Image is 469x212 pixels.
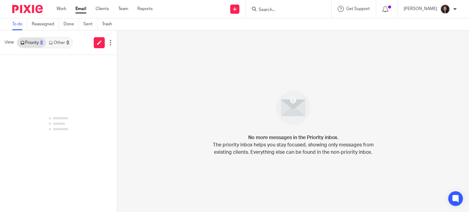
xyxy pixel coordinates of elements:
a: Reassigned [32,18,59,30]
div: 0 [67,41,69,45]
p: [PERSON_NAME] [404,6,437,12]
h4: No more messages in the Priority inbox. [248,134,338,141]
img: image [272,87,314,129]
a: Team [118,6,128,12]
div: 0 [40,41,43,45]
a: Email [75,6,86,12]
span: Get Support [346,7,370,11]
a: Priority0 [17,38,46,48]
img: Lili%20square.jpg [440,4,450,14]
p: The priority inbox helps you stay focused, showing only messages from existing clients. Everythin... [212,141,374,156]
a: Done [64,18,79,30]
a: Reports [137,6,153,12]
img: Pixie [12,5,43,13]
a: Trash [102,18,117,30]
a: Clients [96,6,109,12]
span: View [5,39,14,46]
a: Sent [83,18,97,30]
input: Search [258,7,313,13]
a: To do [12,18,27,30]
a: Other0 [46,38,72,48]
a: Work [56,6,66,12]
